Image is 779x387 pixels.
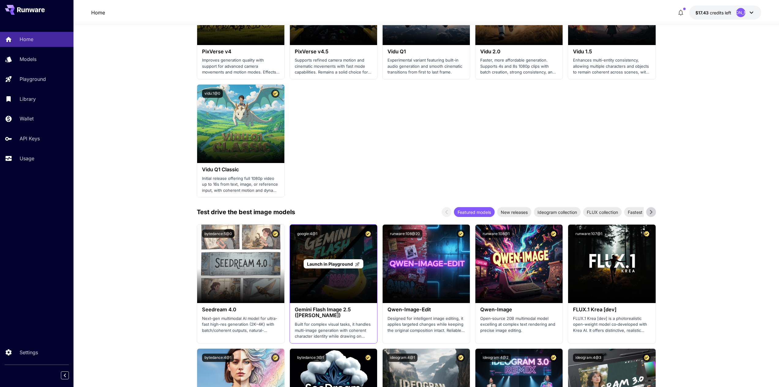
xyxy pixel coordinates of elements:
[202,89,223,98] button: vidu:1@0
[624,209,662,215] span: Fastest models
[364,354,372,362] button: Certified Model – Vetted for best performance and includes a commercial license.
[497,209,531,215] span: New releases
[271,354,279,362] button: Certified Model – Vetted for best performance and includes a commercial license.
[20,36,33,43] p: Home
[549,354,558,362] button: Certified Model – Vetted for best performance and includes a commercial license.
[61,371,69,379] button: Collapse sidebar
[20,95,36,103] p: Library
[689,6,761,20] button: $17.42592[PERSON_NAME]
[202,230,234,238] button: bytedance:5@0
[20,55,36,63] p: Models
[202,49,279,55] h3: PixVerse v4
[295,57,372,75] p: Supports refined camera motion and cinematic movements with fast mode capabilities. Remains a sol...
[454,209,495,215] span: Featured models
[457,354,465,362] button: Certified Model – Vetted for best performance and includes a commercial license.
[573,354,604,362] button: ideogram:4@3
[573,316,650,334] p: FLUX.1 Krea [dev] is a photorealistic open-weight model co‑developed with Krea AI. It offers dist...
[295,307,372,318] h3: Gemini Flash Image 2.5 ([PERSON_NAME])
[534,207,581,217] div: Ideogram collection
[549,230,558,238] button: Certified Model – Vetted for best performance and includes a commercial license.
[497,207,531,217] div: New releases
[573,49,650,55] h3: Vidu 1.5
[295,230,320,238] button: google:4@1
[202,176,279,194] p: Initial release offering full 1080p video up to 16s from text, image, or reference input, with co...
[388,354,418,362] button: ideogram:4@1
[710,10,731,15] span: credits left
[695,10,710,15] span: $17.43
[202,354,234,362] button: bytedance:4@1
[388,49,465,55] h3: Vidu Q1
[573,57,650,75] p: Enhances multi-entity consistency, allowing multiple characters and objects to remain coherent ac...
[202,167,279,173] h3: Vidu Q1 Classic
[202,307,279,313] h3: Seedream 4.0
[642,354,651,362] button: Certified Model – Vetted for best performance and includes a commercial license.
[480,316,558,334] p: Open‑source 20B multimodal model excelling at complex text rendering and precise image editing.
[295,49,372,55] h3: PixVerse v4.5
[480,49,558,55] h3: Vidu 2.0
[388,57,465,75] p: Experimental variant featuring built-in audio generation and smooth cinematic transitions from fi...
[295,321,372,340] p: Built for complex visual tasks, it handles multi-image generation with coherent character identit...
[624,207,662,217] div: Fastest models
[642,230,651,238] button: Certified Model – Vetted for best performance and includes a commercial license.
[475,225,563,303] img: alt
[454,207,495,217] div: Featured models
[66,370,73,381] div: Collapse sidebar
[295,354,326,362] button: bytedance:3@1
[480,57,558,75] p: Faster, more affordable generation. Supports 4s and 8s 1080p clips with batch creation, strong co...
[304,259,363,269] a: Launch in Playground
[20,75,46,83] p: Playground
[20,135,40,142] p: API Keys
[388,307,465,313] h3: Qwen-Image-Edit
[534,209,581,215] span: Ideogram collection
[307,261,353,267] span: Launch in Playground
[20,155,34,162] p: Usage
[271,89,279,98] button: Certified Model – Vetted for best performance and includes a commercial license.
[197,207,295,217] p: Test drive the best image models
[202,316,279,334] p: Next-gen multimodal AI model for ultra-fast high-res generation (2K–4K) with batch/coherent outpu...
[573,230,605,238] button: runware:107@1
[480,354,511,362] button: ideogram:4@2
[91,9,105,16] a: Home
[568,225,655,303] img: alt
[364,230,372,238] button: Certified Model – Vetted for best performance and includes a commercial license.
[480,307,558,313] h3: Qwen-Image
[573,307,650,313] h3: FLUX.1 Krea [dev]
[383,225,470,303] img: alt
[20,349,38,356] p: Settings
[695,9,731,16] div: $17.42592
[271,230,279,238] button: Certified Model – Vetted for best performance and includes a commercial license.
[202,57,279,75] p: Improves generation quality with support for advanced camera movements and motion modes. Effects ...
[91,9,105,16] nav: breadcrumb
[20,115,34,122] p: Wallet
[197,85,284,163] img: alt
[583,209,622,215] span: FLUX collection
[480,230,512,238] button: runware:108@1
[388,230,422,238] button: runware:108@20
[457,230,465,238] button: Certified Model – Vetted for best performance and includes a commercial license.
[736,8,745,17] div: [PERSON_NAME]
[583,207,622,217] div: FLUX collection
[388,316,465,334] p: Designed for intelligent image editing, it applies targeted changes while keeping the original co...
[197,225,284,303] img: alt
